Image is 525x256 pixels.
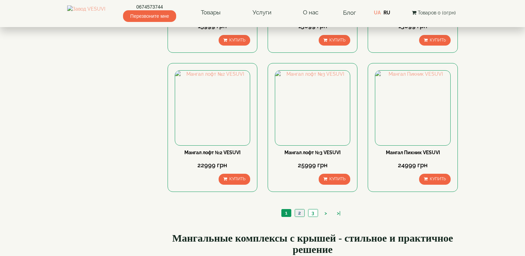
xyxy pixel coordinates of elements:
a: Мангал Пикник VESUVI [386,150,440,155]
img: Мангал лофт №3 VESUVI [275,71,350,145]
span: Купить [430,176,446,181]
div: 25999 грн [275,161,350,170]
button: Купить [219,174,250,184]
a: 3 [308,209,318,217]
a: 0674573744 [123,3,176,10]
a: Мангал лофт №3 VESUVI [284,150,341,155]
a: >| [333,210,344,217]
a: Товары [194,5,228,21]
a: RU [383,10,390,15]
span: Товаров 0 (0грн) [418,10,456,15]
span: 1 [285,210,288,216]
img: Мангал Пикник VESUVI [375,71,450,145]
img: Завод VESUVI [67,5,105,20]
a: Мангал лофт №2 VESUVI [184,150,241,155]
div: 22999 грн [175,161,250,170]
button: Товаров 0 (0грн) [410,9,458,16]
button: Купить [319,174,350,184]
a: 2 [295,209,304,217]
span: Купить [229,176,245,181]
button: Купить [419,174,451,184]
span: Перезвоните мне [123,10,176,22]
button: Купить [219,35,250,46]
a: > [321,210,330,217]
span: Купить [430,38,446,42]
span: Купить [229,38,245,42]
img: Мангал лофт №2 VESUVI [175,71,250,145]
a: Услуги [246,5,278,21]
span: Купить [329,38,345,42]
button: Купить [319,35,350,46]
div: 24999 грн [375,161,450,170]
span: Купить [329,176,345,181]
a: О нас [296,5,325,21]
button: Купить [419,35,451,46]
a: Блог [343,9,356,16]
a: UA [374,10,381,15]
h2: Мангальные комплексы с крышей - стильное и практичное решение [168,232,458,255]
